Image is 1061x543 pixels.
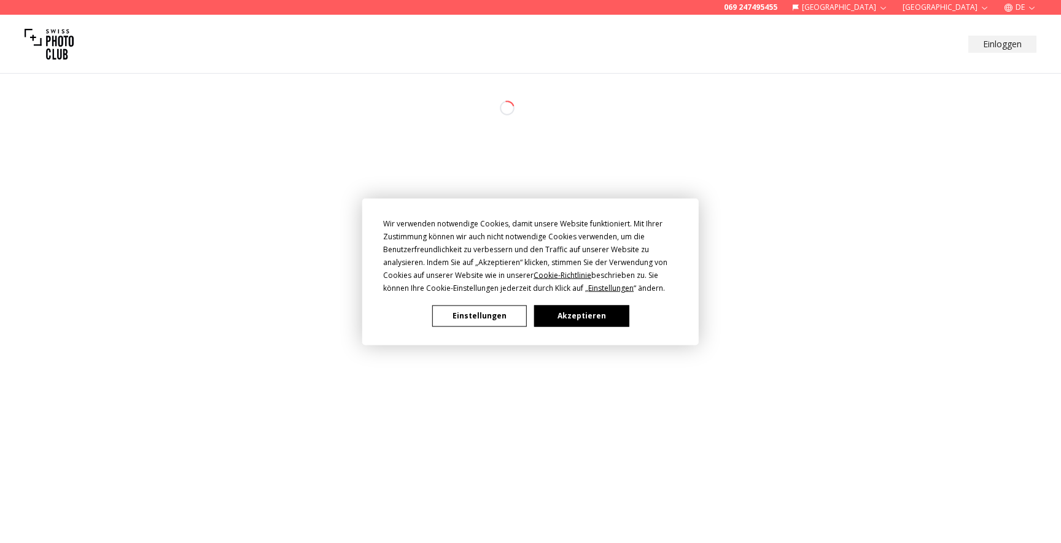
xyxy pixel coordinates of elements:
[588,282,634,293] span: Einstellungen
[534,305,629,326] button: Akzeptieren
[432,305,527,326] button: Einstellungen
[534,269,591,280] span: Cookie-Richtlinie
[362,198,699,345] div: Cookie Consent Prompt
[383,217,678,294] div: Wir verwenden notwendige Cookies, damit unsere Website funktioniert. Mit Ihrer Zustimmung können ...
